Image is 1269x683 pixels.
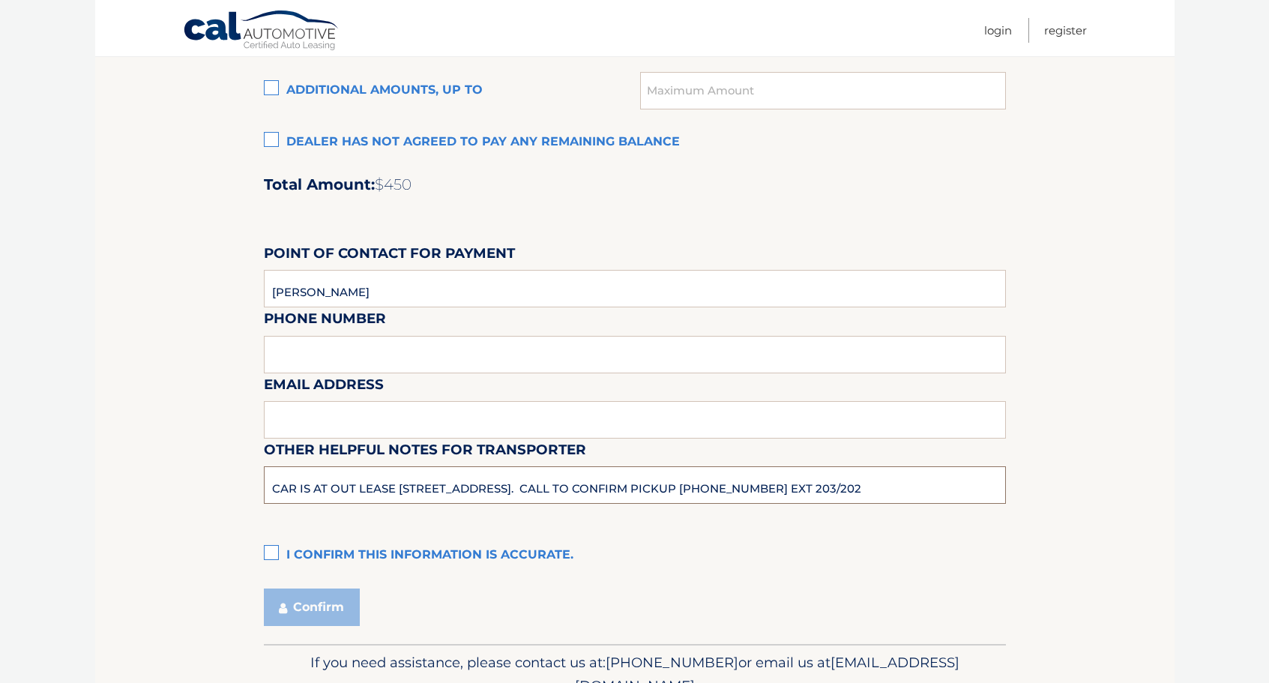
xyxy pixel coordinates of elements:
[606,654,738,671] span: [PHONE_NUMBER]
[640,72,1005,109] input: Maximum Amount
[264,175,1006,194] h2: Total Amount:
[984,18,1012,43] a: Login
[375,175,412,193] span: $450
[264,76,641,106] label: Additional amounts, up to
[264,541,1006,571] label: I confirm this information is accurate.
[1044,18,1087,43] a: Register
[183,10,340,53] a: Cal Automotive
[264,127,1006,157] label: Dealer has not agreed to pay any remaining balance
[264,242,515,270] label: Point of Contact for Payment
[264,373,384,401] label: Email Address
[264,439,586,466] label: Other helpful notes for transporter
[264,589,360,626] button: Confirm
